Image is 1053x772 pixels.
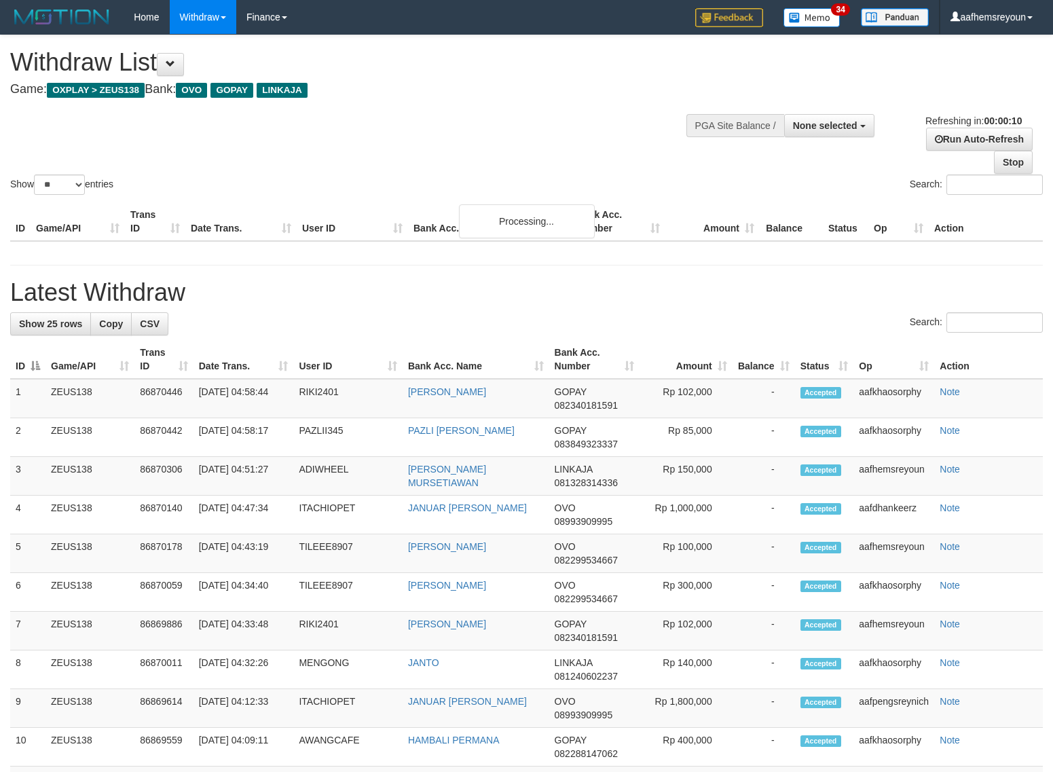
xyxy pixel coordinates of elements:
h1: Latest Withdraw [10,279,1043,306]
td: 86870306 [134,457,193,496]
a: Note [940,696,960,707]
span: Refreshing in: [925,115,1022,126]
td: ADIWHEEL [293,457,403,496]
strong: 00:00:10 [984,115,1022,126]
td: 86870140 [134,496,193,534]
td: PAZLII345 [293,418,403,457]
a: Note [940,619,960,629]
td: - [733,728,795,767]
th: Status [823,202,868,241]
th: Game/API: activate to sort column ascending [45,340,134,379]
th: User ID: activate to sort column ascending [293,340,403,379]
span: LINKAJA [555,657,593,668]
td: aafkhaosorphy [853,379,934,418]
th: ID: activate to sort column descending [10,340,45,379]
td: RIKI2401 [293,379,403,418]
td: Rp 85,000 [640,418,732,457]
td: 1 [10,379,45,418]
span: Copy 082299534667 to clipboard [555,593,618,604]
a: Note [940,502,960,513]
td: MENGONG [293,650,403,689]
a: [PERSON_NAME] [408,541,486,552]
a: Note [940,541,960,552]
span: GOPAY [555,386,587,397]
td: [DATE] 04:09:11 [193,728,294,767]
td: ZEUS138 [45,534,134,573]
a: JANTO [408,657,439,668]
td: ITACHIOPET [293,496,403,534]
a: Note [940,580,960,591]
span: Accepted [800,426,841,437]
input: Search: [946,174,1043,195]
span: Copy 083849323337 to clipboard [555,439,618,449]
img: Feedback.jpg [695,8,763,27]
th: Bank Acc. Name: activate to sort column ascending [403,340,549,379]
label: Show entries [10,174,113,195]
td: aafhemsreyoun [853,612,934,650]
td: Rp 300,000 [640,573,732,612]
a: PAZLI [PERSON_NAME] [408,425,515,436]
td: 5 [10,534,45,573]
td: [DATE] 04:51:27 [193,457,294,496]
td: TILEEE8907 [293,534,403,573]
td: aafkhaosorphy [853,573,934,612]
span: CSV [140,318,160,329]
td: [DATE] 04:34:40 [193,573,294,612]
span: Accepted [800,542,841,553]
button: None selected [784,114,874,137]
h4: Game: Bank: [10,83,688,96]
td: - [733,689,795,728]
th: Amount: activate to sort column ascending [640,340,732,379]
th: Balance: activate to sort column ascending [733,340,795,379]
td: AWANGCAFE [293,728,403,767]
td: [DATE] 04:32:26 [193,650,294,689]
td: Rp 102,000 [640,379,732,418]
td: - [733,573,795,612]
td: ZEUS138 [45,612,134,650]
td: 86869614 [134,689,193,728]
td: 8 [10,650,45,689]
th: ID [10,202,31,241]
td: ZEUS138 [45,418,134,457]
td: 2 [10,418,45,457]
td: aafpengsreynich [853,689,934,728]
a: JANUAR [PERSON_NAME] [408,502,527,513]
th: Trans ID: activate to sort column ascending [134,340,193,379]
th: Balance [760,202,823,241]
h1: Withdraw List [10,49,688,76]
select: Showentries [34,174,85,195]
a: [PERSON_NAME] [408,580,486,591]
td: aafhemsreyoun [853,534,934,573]
span: OXPLAY > ZEUS138 [47,83,145,98]
th: Action [929,202,1043,241]
td: [DATE] 04:47:34 [193,496,294,534]
th: Op: activate to sort column ascending [853,340,934,379]
td: [DATE] 04:58:44 [193,379,294,418]
a: Run Auto-Refresh [926,128,1033,151]
td: 86870442 [134,418,193,457]
td: ZEUS138 [45,496,134,534]
span: Accepted [800,581,841,592]
td: - [733,496,795,534]
div: PGA Site Balance / [686,114,784,137]
td: Rp 400,000 [640,728,732,767]
td: 3 [10,457,45,496]
th: Trans ID [125,202,185,241]
span: GOPAY [210,83,253,98]
th: Bank Acc. Name [408,202,571,241]
td: RIKI2401 [293,612,403,650]
input: Search: [946,312,1043,333]
th: Bank Acc. Number: activate to sort column ascending [549,340,640,379]
a: Note [940,735,960,746]
span: Accepted [800,658,841,669]
span: Show 25 rows [19,318,82,329]
td: 6 [10,573,45,612]
a: [PERSON_NAME] MURSETIAWAN [408,464,486,488]
span: LINKAJA [555,464,593,475]
span: Copy [99,318,123,329]
span: GOPAY [555,619,587,629]
td: [DATE] 04:12:33 [193,689,294,728]
a: Note [940,464,960,475]
label: Search: [910,312,1043,333]
td: 86870178 [134,534,193,573]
